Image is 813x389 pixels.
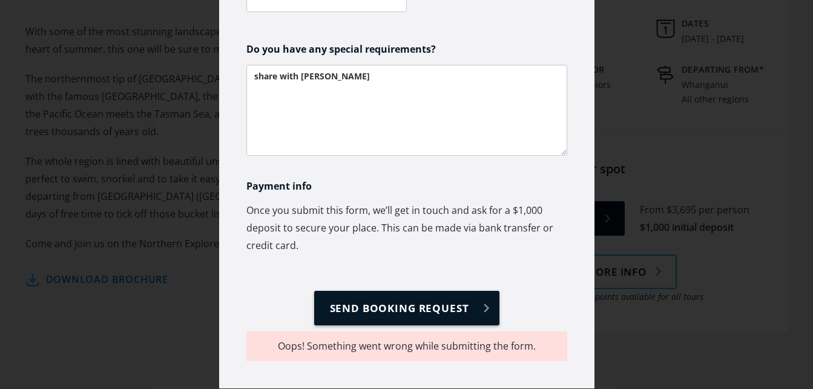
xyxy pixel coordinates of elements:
div: Tour booking failure [246,331,567,361]
h4: Do you have any special requirements? [246,42,567,56]
input: Send booking request [314,291,499,325]
h4: Payment info [246,180,567,193]
div: Oops! Something went wrong while submitting the form. [252,337,561,355]
p: Once you submit this form, we’ll get in touch and ask for a $1,000 deposit to secure your place. ... [246,202,567,254]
